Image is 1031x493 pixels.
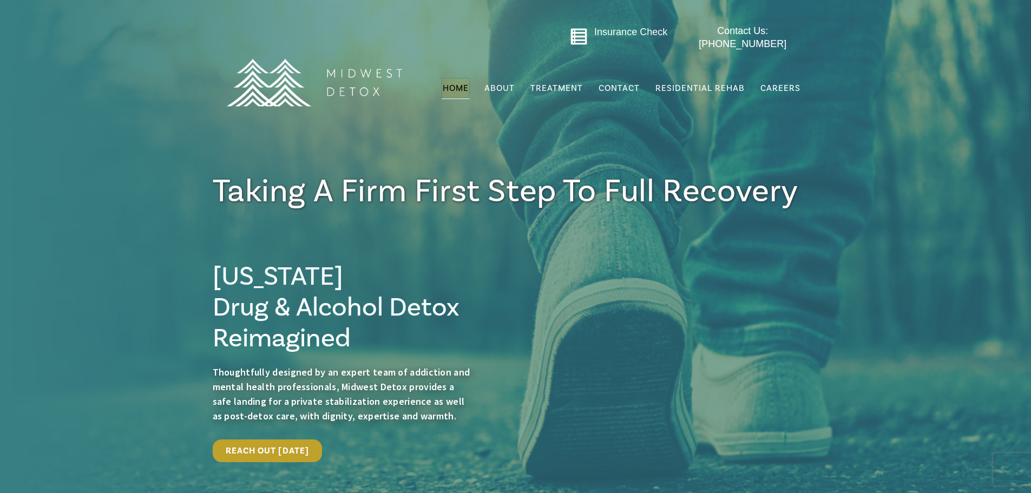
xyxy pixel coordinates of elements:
img: MD Logo Horitzontal white-01 (1) (1) [219,35,409,130]
a: Go to midwestdetox.com/message-form-page/ [570,28,588,49]
a: About [483,78,516,98]
span: Careers [760,83,800,94]
a: Careers [759,78,802,98]
a: Treatment [529,78,584,98]
span: Reach Out [DATE] [226,445,310,456]
span: Residential Rehab [655,83,745,94]
a: Residential Rehab [654,78,746,98]
span: Treatment [530,84,583,93]
span: Thoughtfully designed by an expert team of addiction and mental health professionals, Midwest Det... [213,366,470,422]
a: Contact [597,78,641,98]
a: Insurance Check [594,27,667,37]
span: Contact [599,84,640,93]
span: Contact Us: [PHONE_NUMBER] [699,25,786,49]
span: [US_STATE] Drug & Alcohol Detox Reimagined [213,260,459,355]
span: Taking a firm First Step To full Recovery [213,170,799,212]
span: Home [443,83,469,94]
span: About [484,84,515,93]
a: Home [442,78,470,98]
a: Reach Out [DATE] [213,439,323,462]
a: Contact Us: [PHONE_NUMBER] [678,25,808,50]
